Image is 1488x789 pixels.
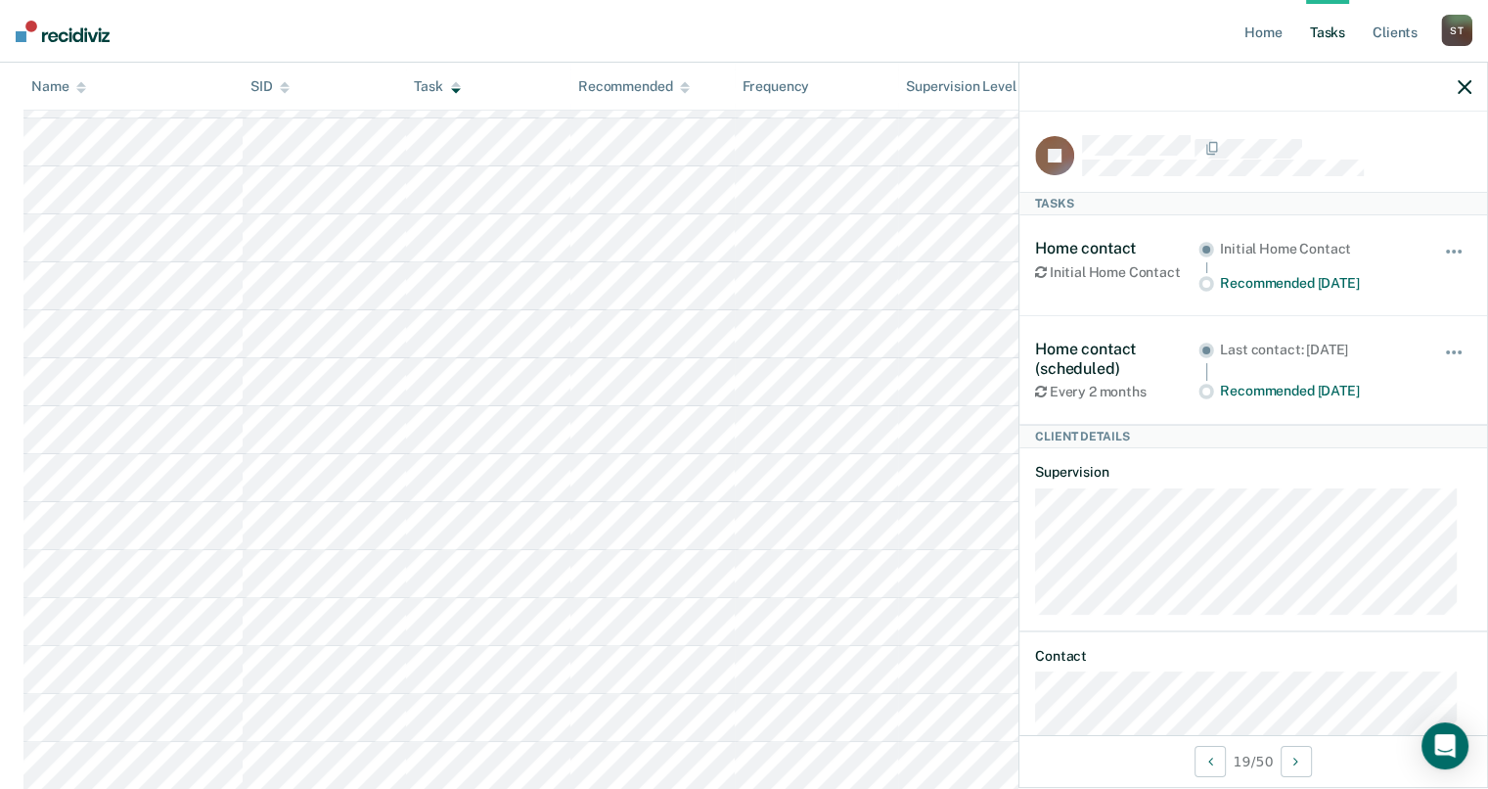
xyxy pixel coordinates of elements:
div: Task [414,78,460,95]
div: Last contact: [DATE] [1220,342,1417,358]
div: Client Details [1019,425,1487,448]
div: Name [31,78,86,95]
div: Recommended [DATE] [1220,275,1417,292]
div: Open Intercom Messenger [1421,722,1468,769]
dt: Supervision [1035,464,1471,481]
div: Supervision Level [906,78,1034,95]
dt: Contact [1035,648,1471,665]
div: Recommended [578,78,690,95]
div: S T [1441,15,1472,46]
div: Recommended [DATE] [1220,383,1417,399]
img: Recidiviz [16,21,110,42]
div: Frequency [743,78,810,95]
div: Home contact [1035,239,1198,257]
div: Home contact (scheduled) [1035,340,1198,377]
div: Tasks [1019,192,1487,215]
div: Initial Home Contact [1035,264,1198,281]
button: Previous Client [1195,746,1226,777]
div: 19 / 50 [1019,735,1487,787]
div: Initial Home Contact [1220,241,1417,257]
button: Next Client [1281,746,1312,777]
div: SID [250,78,291,95]
div: Every 2 months [1035,384,1198,400]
